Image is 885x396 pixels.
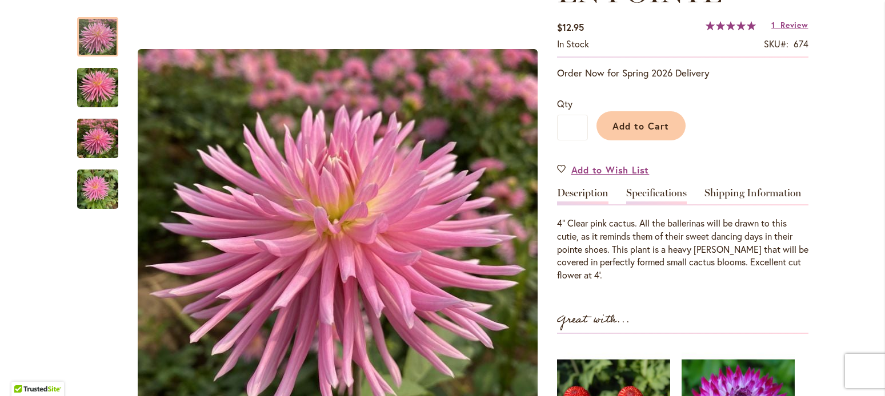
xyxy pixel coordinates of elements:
[612,120,669,132] span: Add to Cart
[626,188,687,204] a: Specifications
[557,188,808,282] div: Detailed Product Info
[557,188,608,204] a: Description
[596,111,686,140] button: Add to Cart
[557,163,650,176] a: Add to Wish List
[77,107,130,158] div: EN POINTE
[706,21,756,30] div: 100%
[771,19,808,30] a: 1 Review
[77,158,118,209] div: EN POINTE
[77,111,118,166] img: EN POINTE
[780,19,808,30] span: Review
[557,66,808,80] p: Order Now for Spring 2026 Delivery
[794,38,808,51] div: 674
[557,310,630,329] strong: Great with...
[704,188,802,204] a: Shipping Information
[764,38,788,50] strong: SKU
[557,38,589,51] div: Availability
[77,60,118,115] img: EN POINTE
[77,6,130,56] div: EN POINTE
[77,162,118,217] img: EN POINTE
[557,98,572,110] span: Qty
[77,56,130,107] div: EN POINTE
[557,217,808,282] p: 4” Clear pink cactus. All the ballerinas will be drawn to this cutie, as it reminds them of their...
[557,38,589,50] span: In stock
[771,19,775,30] span: 1
[571,163,650,176] span: Add to Wish List
[557,21,584,33] span: $12.95
[9,355,41,387] iframe: Launch Accessibility Center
